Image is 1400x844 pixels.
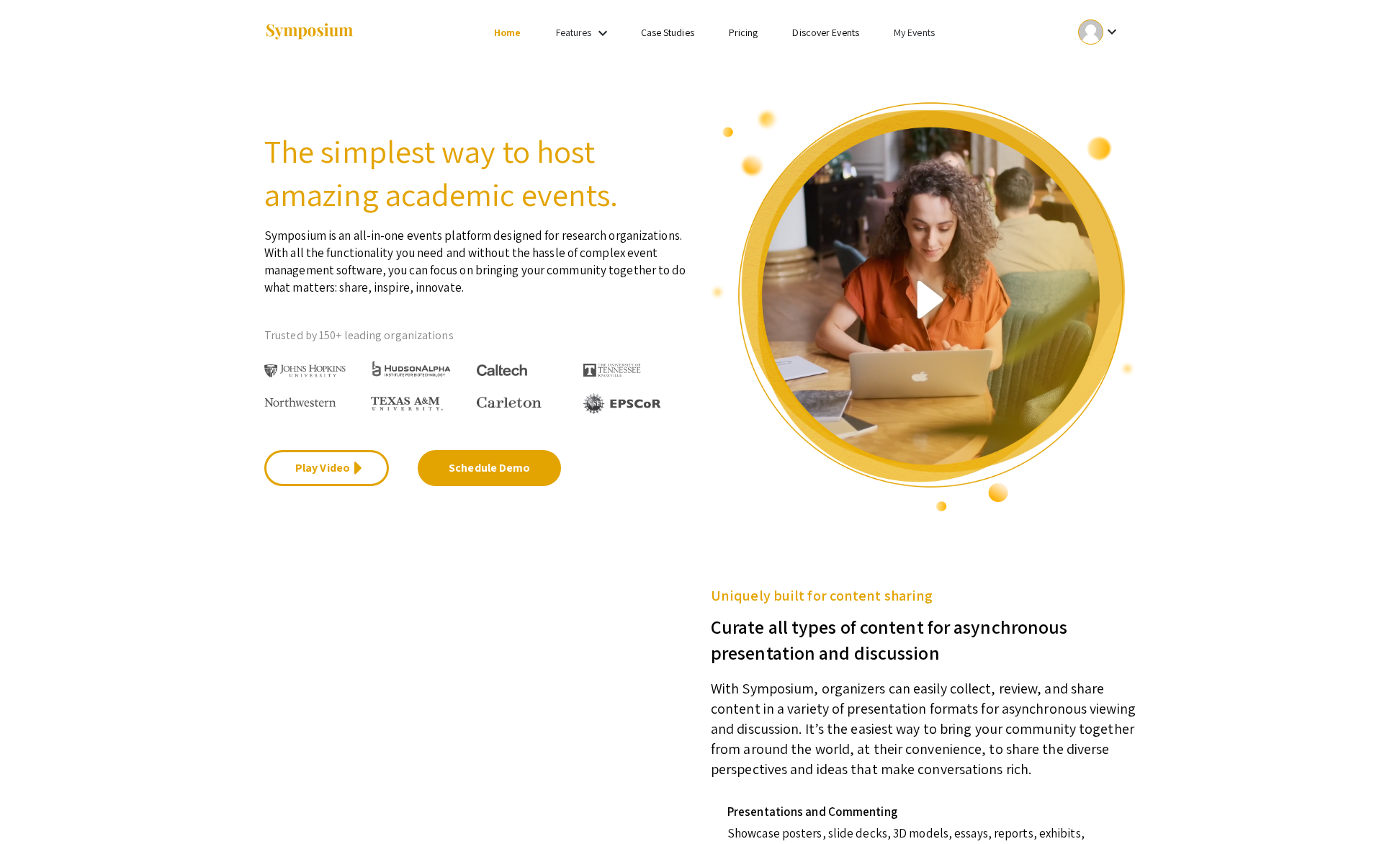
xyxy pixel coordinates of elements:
[729,26,758,39] a: Pricing
[264,130,689,216] h2: The simplest way to host amazing academic events.
[711,101,1136,513] img: video overview of Symposium
[418,450,561,486] a: Schedule Demo
[264,216,689,296] p: Symposium is an all-in-one events platform designed for research organizations. With all the func...
[264,325,689,346] p: Trusted by 150+ leading organizations
[371,360,452,377] img: HudsonAlpha
[477,364,527,377] img: Caltech
[894,26,935,39] a: My Events
[583,393,663,414] img: EPSCOR
[371,397,443,411] img: Texas A&M University
[264,22,354,42] img: Symposium by ForagerOne
[264,450,389,486] a: Play Video
[1063,16,1136,48] button: Expand account dropdown
[264,364,346,378] img: Johns Hopkins University
[583,364,641,377] img: The University of Tennessee
[727,804,1125,819] h4: Presentations and Commenting
[556,26,592,39] a: Features
[711,665,1136,779] p: With Symposium, organizers can easily collect, review, and share content in a variety of presenta...
[1339,779,1389,833] iframe: Chat
[594,24,611,42] mat-icon: Expand Features list
[792,26,859,39] a: Discover Events
[711,606,1136,665] h3: Curate all types of content for asynchronous presentation and discussion
[477,397,542,408] img: Carleton
[264,398,336,406] img: Northwestern
[641,26,694,39] a: Case Studies
[494,26,521,39] a: Home
[1103,23,1121,40] mat-icon: Expand account dropdown
[711,585,1136,606] h5: Uniquely built for content sharing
